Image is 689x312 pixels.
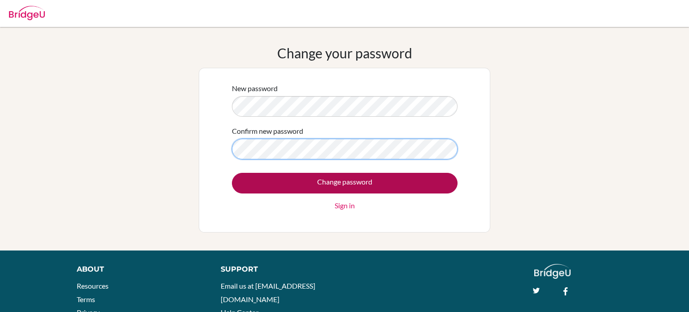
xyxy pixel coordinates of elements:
[77,264,201,275] div: About
[221,281,315,303] a: Email us at [EMAIL_ADDRESS][DOMAIN_NAME]
[232,126,303,136] label: Confirm new password
[534,264,571,279] img: logo_white@2x-f4f0deed5e89b7ecb1c2cc34c3e3d731f90f0f143d5ea2071677605dd97b5244.png
[9,6,45,20] img: Bridge-U
[77,295,95,303] a: Terms
[77,281,109,290] a: Resources
[221,264,335,275] div: Support
[277,45,412,61] h1: Change your password
[232,83,278,94] label: New password
[335,200,355,211] a: Sign in
[232,173,458,193] input: Change password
